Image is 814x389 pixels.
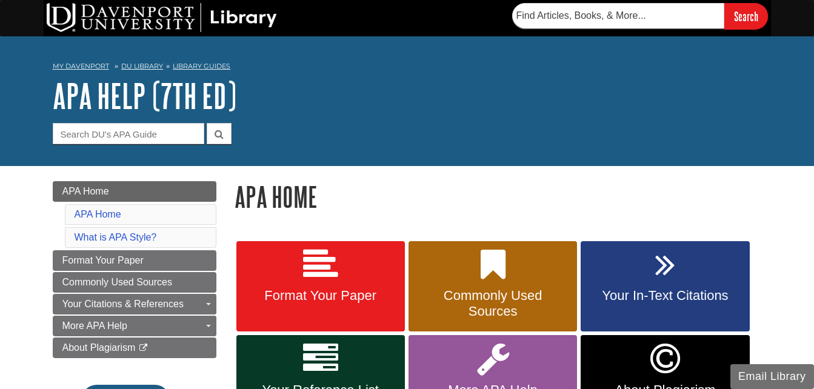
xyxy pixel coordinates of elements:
a: Commonly Used Sources [409,241,577,332]
input: Search DU's APA Guide [53,123,204,144]
a: Format Your Paper [53,250,216,271]
img: DU Library [47,3,277,32]
a: APA Home [53,181,216,202]
i: This link opens in a new window [138,344,148,352]
a: Your Citations & References [53,294,216,314]
span: More APA Help [62,321,127,331]
span: Your Citations & References [62,299,184,309]
a: Commonly Used Sources [53,272,216,293]
a: More APA Help [53,316,216,336]
span: Format Your Paper [62,255,144,265]
span: Commonly Used Sources [62,277,172,287]
span: Commonly Used Sources [418,288,568,319]
span: About Plagiarism [62,342,136,353]
input: Find Articles, Books, & More... [512,3,724,28]
input: Search [724,3,768,29]
span: APA Home [62,186,109,196]
span: Format Your Paper [245,288,396,304]
nav: breadcrumb [53,58,762,78]
button: Email Library [730,364,814,389]
a: DU Library [121,62,163,70]
a: My Davenport [53,61,109,71]
a: Format Your Paper [236,241,405,332]
span: Your In-Text Citations [590,288,740,304]
a: What is APA Style? [75,232,157,242]
form: Searches DU Library's articles, books, and more [512,3,768,29]
a: APA Help (7th Ed) [53,77,236,115]
a: APA Home [75,209,121,219]
h1: APA Home [235,181,762,212]
a: About Plagiarism [53,337,216,358]
a: Library Guides [173,62,230,70]
a: Your In-Text Citations [581,241,749,332]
